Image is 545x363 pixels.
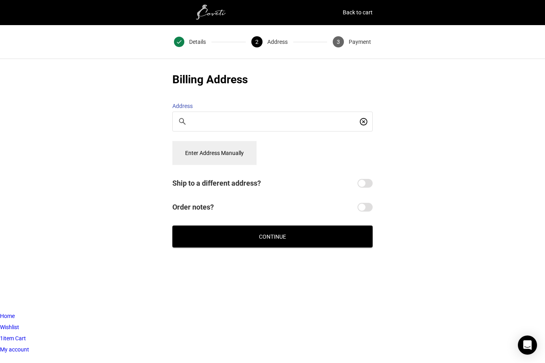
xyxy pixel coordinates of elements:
span: Order notes? [172,202,357,213]
button: 1 Details [168,26,211,59]
span: Cart [15,336,26,342]
input: Order notes? [357,203,373,212]
span: 3 [333,37,344,48]
button: 3 Payment [327,26,377,59]
a: Back to cart [343,7,373,18]
span: item [3,336,14,342]
button: 2 Address [246,26,293,59]
label: Address [172,101,373,112]
span: Payment [349,37,371,48]
span: Ship to a different address? [172,178,357,189]
button: Continue [172,226,373,248]
span: Address [267,37,288,48]
div: Open Intercom Messenger [518,336,537,355]
span: Details [189,37,206,48]
span: 2 [251,37,263,48]
img: white1.png [172,5,252,21]
button: Enter Address Manually [172,141,257,165]
h2: Billing Address [172,72,373,88]
span: 1 [174,37,184,47]
input: Ship to a different address? [357,179,373,188]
